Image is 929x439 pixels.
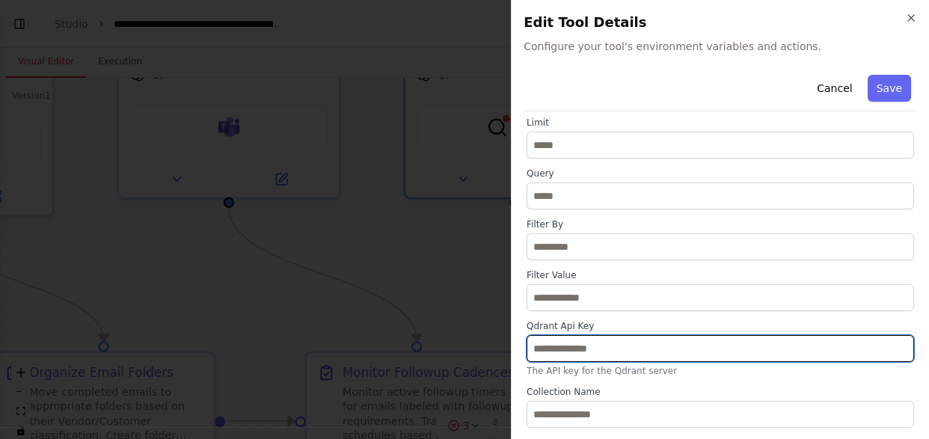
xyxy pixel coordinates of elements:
[524,12,917,33] h2: Edit Tool Details
[527,320,914,332] label: Qdrant Api Key
[527,386,914,398] label: Collection Name
[868,75,911,102] button: Save
[527,269,914,281] label: Filter Value
[527,218,914,230] label: Filter By
[524,39,917,54] span: Configure your tool's environment variables and actions.
[527,117,914,129] label: Limit
[527,365,914,377] p: The API key for the Qdrant server
[808,75,861,102] button: Cancel
[527,168,914,179] label: Query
